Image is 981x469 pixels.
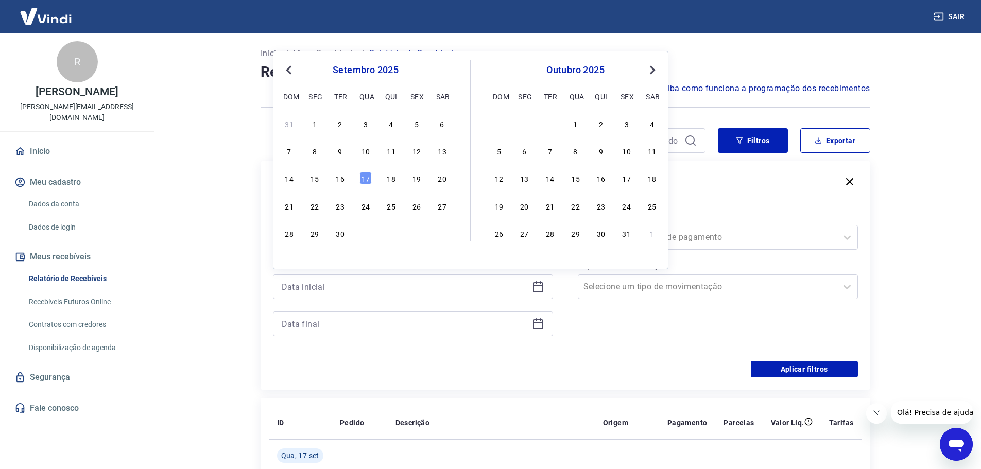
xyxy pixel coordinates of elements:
[385,172,398,184] div: Choose quinta-feira, 18 de setembro de 2025
[436,227,449,239] div: Choose sábado, 4 de outubro de 2025
[621,90,633,102] div: sex
[544,200,556,212] div: Choose terça-feira, 21 de outubro de 2025
[359,145,372,157] div: Choose quarta-feira, 10 de setembro de 2025
[410,145,423,157] div: Choose sexta-feira, 12 de setembro de 2025
[261,47,281,60] a: Início
[334,227,347,239] div: Choose terça-feira, 30 de setembro de 2025
[334,90,347,102] div: ter
[25,268,142,289] a: Relatório de Recebíveis
[8,101,146,123] p: [PERSON_NAME][EMAIL_ADDRESS][DOMAIN_NAME]
[359,172,372,184] div: Choose quarta-feira, 17 de setembro de 2025
[283,200,296,212] div: Choose domingo, 21 de setembro de 2025
[518,90,530,102] div: seg
[866,403,887,424] iframe: Fechar mensagem
[595,172,607,184] div: Choose quinta-feira, 16 de outubro de 2025
[544,172,556,184] div: Choose terça-feira, 14 de outubro de 2025
[340,418,364,428] p: Pedido
[570,227,582,239] div: Choose quarta-feira, 29 de outubro de 2025
[308,117,321,130] div: Choose segunda-feira, 1 de setembro de 2025
[595,200,607,212] div: Choose quinta-feira, 23 de outubro de 2025
[282,279,528,294] input: Data inicial
[361,47,365,60] p: /
[491,64,660,76] div: outubro 2025
[308,227,321,239] div: Choose segunda-feira, 29 de setembro de 2025
[829,418,854,428] p: Tarifas
[771,418,804,428] p: Valor Líq.
[580,260,856,272] label: Tipo de Movimentação
[621,145,633,157] div: Choose sexta-feira, 10 de outubro de 2025
[580,211,856,223] label: Forma de Pagamento
[646,117,658,130] div: Choose sábado, 4 de outubro de 2025
[293,47,357,60] a: Meus Recebíveis
[385,90,398,102] div: qui
[491,116,660,240] div: month 2025-10
[646,200,658,212] div: Choose sábado, 25 de outubro de 2025
[646,172,658,184] div: Choose sábado, 18 de outubro de 2025
[385,117,398,130] div: Choose quinta-feira, 4 de setembro de 2025
[493,145,505,157] div: Choose domingo, 5 de outubro de 2025
[436,90,449,102] div: sab
[334,172,347,184] div: Choose terça-feira, 16 de setembro de 2025
[283,64,295,76] button: Previous Month
[385,145,398,157] div: Choose quinta-feira, 11 de setembro de 2025
[621,227,633,239] div: Choose sexta-feira, 31 de outubro de 2025
[410,172,423,184] div: Choose sexta-feira, 19 de setembro de 2025
[891,401,973,424] iframe: Mensagem da empresa
[283,172,296,184] div: Choose domingo, 14 de setembro de 2025
[12,397,142,420] a: Fale conosco
[395,418,430,428] p: Descrição
[800,128,870,153] button: Exportar
[646,64,659,76] button: Next Month
[621,172,633,184] div: Choose sexta-feira, 17 de outubro de 2025
[57,41,98,82] div: R
[281,450,319,461] span: Qua, 17 set
[6,7,87,15] span: Olá! Precisa de ajuda?
[334,200,347,212] div: Choose terça-feira, 23 de setembro de 2025
[359,117,372,130] div: Choose quarta-feira, 3 de setembro de 2025
[570,172,582,184] div: Choose quarta-feira, 15 de outubro de 2025
[751,361,858,377] button: Aplicar filtros
[493,117,505,130] div: Choose domingo, 28 de setembro de 2025
[12,140,142,163] a: Início
[595,117,607,130] div: Choose quinta-feira, 2 de outubro de 2025
[410,200,423,212] div: Choose sexta-feira, 26 de setembro de 2025
[436,117,449,130] div: Choose sábado, 6 de setembro de 2025
[603,418,628,428] p: Origem
[282,64,450,76] div: setembro 2025
[283,90,296,102] div: dom
[25,194,142,215] a: Dados da conta
[518,227,530,239] div: Choose segunda-feira, 27 de outubro de 2025
[493,172,505,184] div: Choose domingo, 12 de outubro de 2025
[12,366,142,389] a: Segurança
[544,145,556,157] div: Choose terça-feira, 7 de outubro de 2025
[385,200,398,212] div: Choose quinta-feira, 25 de setembro de 2025
[12,1,79,32] img: Vindi
[334,117,347,130] div: Choose terça-feira, 2 de setembro de 2025
[410,90,423,102] div: sex
[410,117,423,130] div: Choose sexta-feira, 5 de setembro de 2025
[940,428,973,461] iframe: Botão para abrir a janela de mensagens
[308,90,321,102] div: seg
[658,82,870,95] a: Saiba como funciona a programação dos recebimentos
[518,145,530,157] div: Choose segunda-feira, 6 de outubro de 2025
[369,47,458,60] p: Relatório de Recebíveis
[436,172,449,184] div: Choose sábado, 20 de setembro de 2025
[570,90,582,102] div: qua
[359,90,372,102] div: qua
[932,7,969,26] button: Sair
[595,145,607,157] div: Choose quinta-feira, 9 de outubro de 2025
[544,117,556,130] div: Choose terça-feira, 30 de setembro de 2025
[493,90,505,102] div: dom
[518,117,530,130] div: Choose segunda-feira, 29 de setembro de 2025
[436,145,449,157] div: Choose sábado, 13 de setembro de 2025
[308,145,321,157] div: Choose segunda-feira, 8 de setembro de 2025
[621,200,633,212] div: Choose sexta-feira, 24 de outubro de 2025
[570,117,582,130] div: Choose quarta-feira, 1 de outubro de 2025
[25,337,142,358] a: Disponibilização de agenda
[283,117,296,130] div: Choose domingo, 31 de agosto de 2025
[493,200,505,212] div: Choose domingo, 19 de outubro de 2025
[646,90,658,102] div: sab
[595,90,607,102] div: qui
[410,227,423,239] div: Choose sexta-feira, 3 de outubro de 2025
